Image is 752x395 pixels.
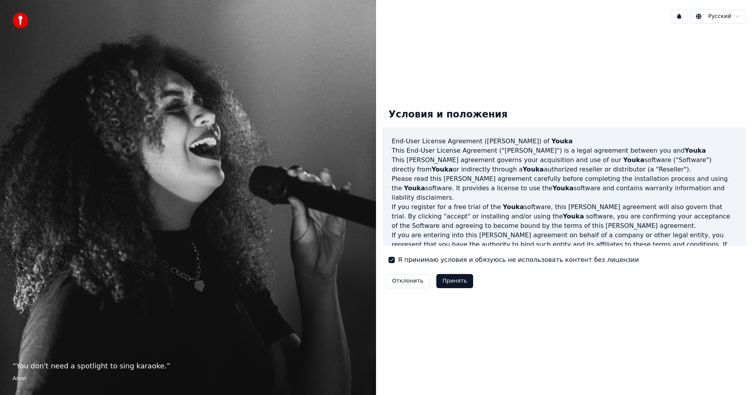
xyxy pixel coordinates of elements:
span: Youka [685,147,706,154]
p: This End-User License Agreement ("[PERSON_NAME]") is a legal agreement between you and [392,146,736,155]
p: Please read this [PERSON_NAME] agreement carefully before completing the installation process and... [392,174,736,202]
h3: End-User License Agreement ([PERSON_NAME]) of [392,137,736,146]
p: If you are entering into this [PERSON_NAME] agreement on behalf of a company or other legal entit... [392,231,736,268]
span: Youka [551,137,573,145]
p: This [PERSON_NAME] agreement governs your acquisition and use of our software ("Software") direct... [392,155,736,174]
button: Отклонить [385,274,430,288]
span: Youka [503,203,524,211]
button: Принять [436,274,474,288]
p: “ You don't need a spotlight to sing karaoke. ” [13,361,363,372]
span: Youka [404,184,425,192]
span: Youka [623,156,644,164]
span: Youka [563,213,584,220]
span: Youka [432,166,453,173]
div: Условия и положения [382,102,514,127]
footer: Anon [13,375,363,382]
p: If you register for a free trial of the software, this [PERSON_NAME] agreement will also govern t... [392,202,736,231]
label: Я принимаю условия и обязуюсь не использовать контент без лицензии [398,255,639,265]
img: youka [13,13,28,28]
span: Youka [552,184,573,192]
span: Youka [522,166,544,173]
